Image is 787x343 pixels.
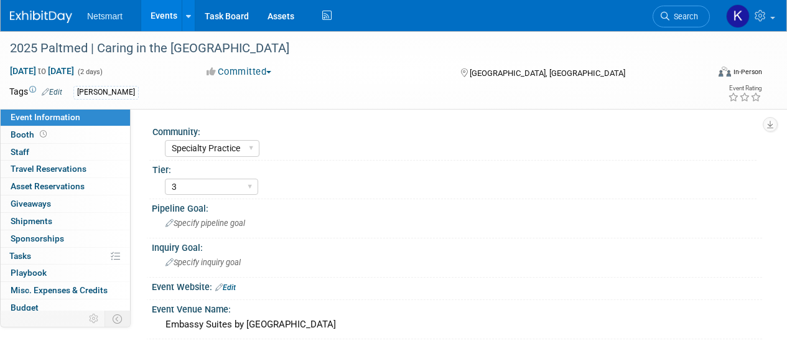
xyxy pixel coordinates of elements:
button: Committed [202,65,276,78]
span: (2 days) [77,68,103,76]
span: Specify pipeline goal [165,218,245,228]
td: Toggle Event Tabs [105,311,131,327]
span: Specify inquiry goal [165,258,241,267]
div: 2025 Paltmed | Caring in the [GEOGRAPHIC_DATA] [6,37,698,60]
span: Staff [11,147,29,157]
a: Staff [1,144,130,161]
div: Pipeline Goal: [152,199,762,215]
div: [PERSON_NAME] [73,86,139,99]
td: Tags [9,85,62,100]
div: In-Person [733,67,762,77]
span: Budget [11,303,39,312]
a: Misc. Expenses & Credits [1,282,130,299]
div: Inquiry Goal: [152,238,762,254]
span: Sponsorships [11,233,64,243]
div: Community: [152,123,757,138]
a: Booth [1,126,130,143]
div: Event Format [652,65,762,83]
span: [GEOGRAPHIC_DATA], [GEOGRAPHIC_DATA] [470,68,625,78]
span: Event Information [11,112,80,122]
span: Shipments [11,216,52,226]
span: Giveaways [11,199,51,209]
a: Asset Reservations [1,178,130,195]
a: Playbook [1,265,130,281]
span: Asset Reservations [11,181,85,191]
a: Edit [42,88,62,96]
span: Search [669,12,698,21]
img: ExhibitDay [10,11,72,23]
span: [DATE] [DATE] [9,65,75,77]
span: Booth not reserved yet [37,129,49,139]
span: Booth [11,129,49,139]
a: Tasks [1,248,130,265]
div: Tier: [152,161,757,176]
img: Kaitlyn Woicke [726,4,750,28]
span: to [36,66,48,76]
img: Format-Inperson.png [719,67,731,77]
a: Sponsorships [1,230,130,247]
span: Playbook [11,268,47,278]
a: Search [653,6,710,27]
div: Event Venue Name: [152,300,762,316]
a: Edit [215,283,236,292]
div: Event Website: [152,278,762,294]
span: Travel Reservations [11,164,86,174]
span: Misc. Expenses & Credits [11,285,108,295]
div: Embassy Suites by [GEOGRAPHIC_DATA] [161,315,753,334]
a: Shipments [1,213,130,230]
a: Giveaways [1,195,130,212]
td: Personalize Event Tab Strip [83,311,105,327]
span: Netsmart [87,11,123,21]
div: Event Rating [728,85,761,92]
span: Tasks [9,251,31,261]
a: Event Information [1,109,130,126]
a: Budget [1,299,130,316]
a: Travel Reservations [1,161,130,177]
